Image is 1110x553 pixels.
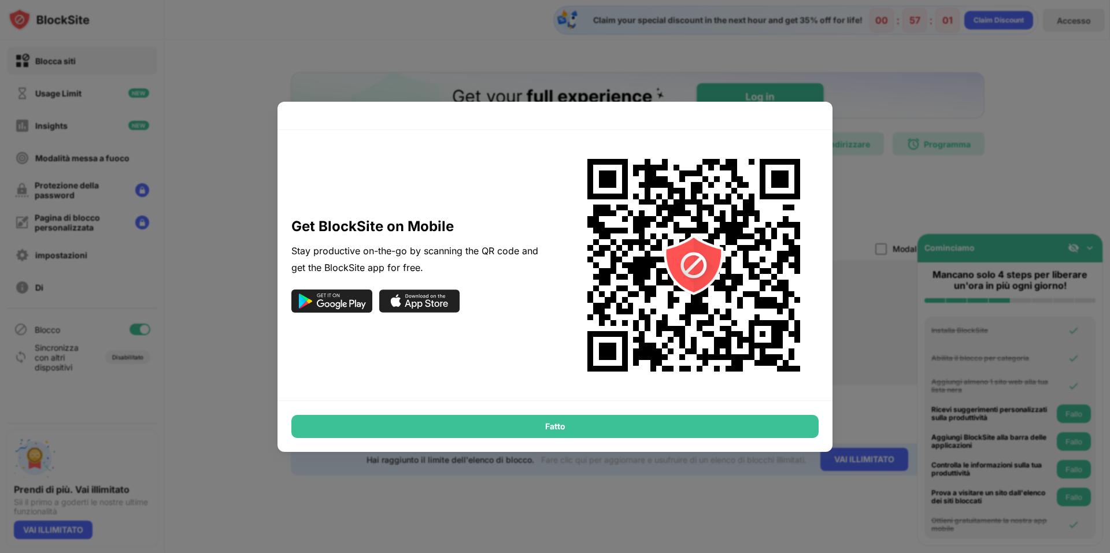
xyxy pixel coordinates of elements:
[379,290,460,313] img: app-store-black.svg
[291,415,819,438] div: Fatto
[572,144,815,387] img: onboard-omni-qr-code.svg
[291,243,541,276] div: Stay productive on-the-go by scanning the QR code and get the BlockSite app for free.
[291,290,372,313] img: google-play-black.svg
[291,217,541,236] div: Get BlockSite on Mobile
